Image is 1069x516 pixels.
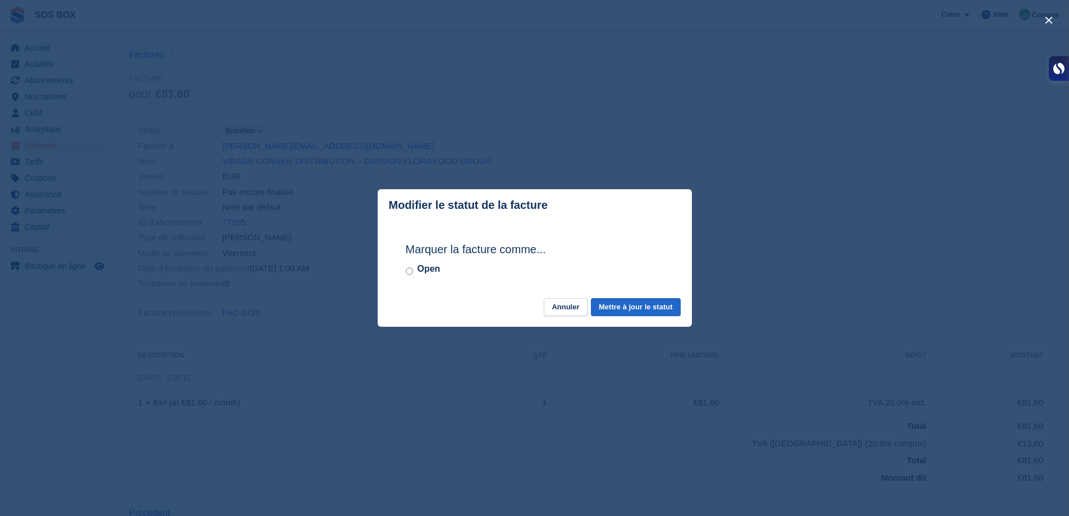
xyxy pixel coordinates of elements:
[591,298,680,317] button: Mettre à jour le statut
[417,262,441,276] label: Open
[544,298,587,317] button: Annuler
[389,199,548,212] p: Modifier le statut de la facture
[1040,11,1058,29] button: close
[406,241,664,258] h2: Marquer la facture comme...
